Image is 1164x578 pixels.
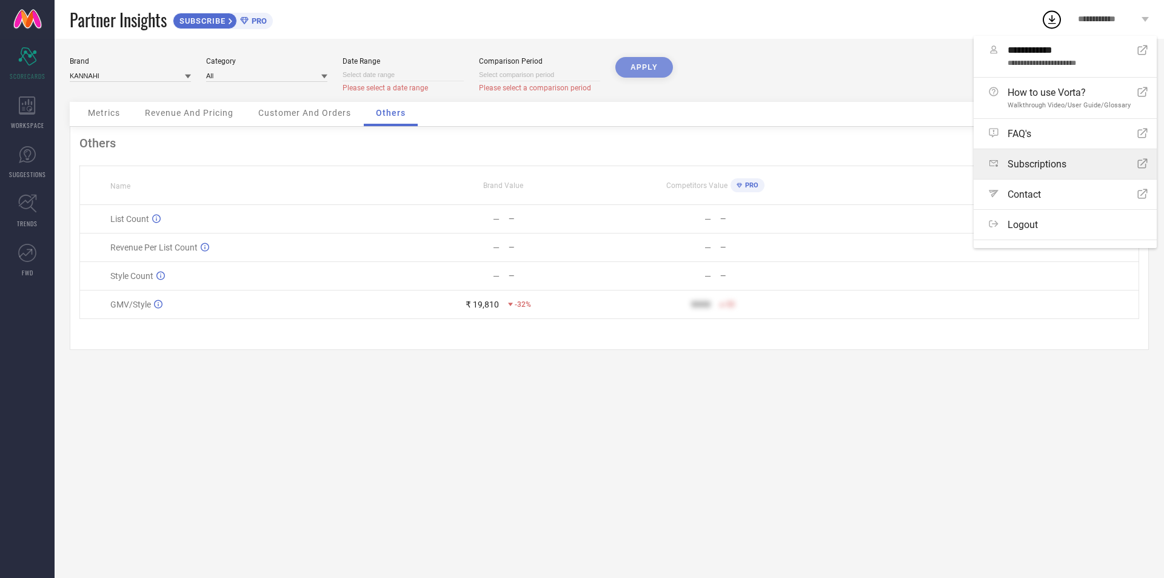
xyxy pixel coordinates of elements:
[1041,8,1063,30] div: Open download list
[720,243,820,252] div: —
[110,271,153,281] span: Style Count
[343,84,428,92] span: Please select a date range
[110,214,149,224] span: List Count
[509,215,609,223] div: —
[22,268,33,277] span: FWD
[1008,128,1031,139] span: FAQ's
[704,271,711,281] div: —
[110,300,151,309] span: GMV/Style
[509,272,609,280] div: —
[110,243,198,252] span: Revenue Per List Count
[479,57,600,66] div: Comparison Period
[493,243,500,252] div: —
[509,243,609,252] div: —
[1008,219,1038,230] span: Logout
[145,108,233,118] span: Revenue And Pricing
[479,84,591,92] span: Please select a comparison period
[720,215,820,223] div: —
[742,181,758,189] span: PRO
[110,182,130,190] span: Name
[974,119,1157,149] a: FAQ's
[70,57,191,66] div: Brand
[704,214,711,224] div: —
[1008,189,1041,200] span: Contact
[720,272,820,280] div: —
[10,72,45,81] span: SCORECARDS
[666,181,727,190] span: Competitors Value
[343,69,464,81] input: Select date range
[691,300,711,309] div: 9999
[249,16,267,25] span: PRO
[1008,87,1131,98] span: How to use Vorta?
[974,149,1157,179] a: Subscriptions
[173,10,273,29] a: SUBSCRIBEPRO
[1008,158,1066,170] span: Subscriptions
[1008,101,1131,109] span: Walkthrough Video/User Guide/Glossary
[726,300,735,309] span: 50
[515,300,531,309] span: -32%
[479,69,600,81] input: Select comparison period
[493,214,500,224] div: —
[704,243,711,252] div: —
[17,219,38,228] span: TRENDS
[466,300,499,309] div: ₹ 19,810
[9,170,46,179] span: SUGGESTIONS
[376,108,406,118] span: Others
[173,16,229,25] span: SUBSCRIBE
[343,57,464,66] div: Date Range
[258,108,351,118] span: Customer And Orders
[206,57,327,66] div: Category
[974,78,1157,118] a: How to use Vorta?Walkthrough Video/User Guide/Glossary
[11,121,44,130] span: WORKSPACE
[70,7,167,32] span: Partner Insights
[79,136,1139,150] div: Others
[88,108,120,118] span: Metrics
[493,271,500,281] div: —
[974,180,1157,209] a: Contact
[483,181,523,190] span: Brand Value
